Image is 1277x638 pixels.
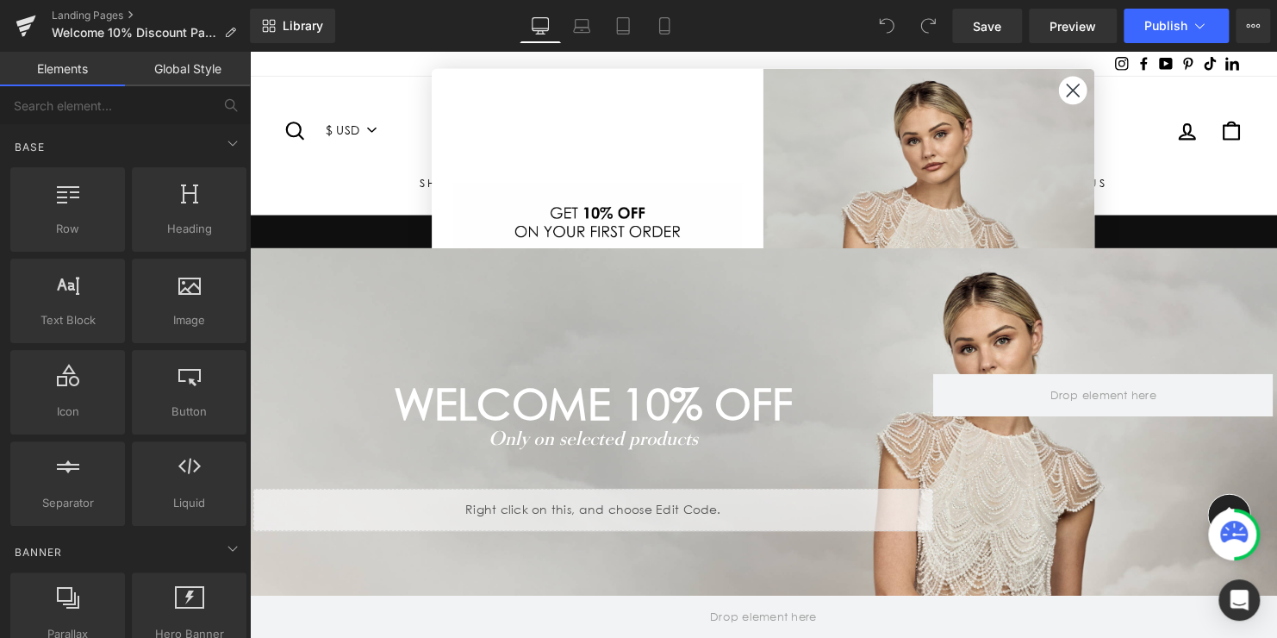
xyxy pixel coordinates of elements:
a: New Library [250,9,335,43]
span: Save [973,17,1001,35]
span: Welcome 10% Discount Page [52,26,217,40]
button: Publish [1124,9,1229,43]
button: Close dialog [820,24,850,54]
img: 1cabc141-cade-4dd8-8507-d0fd7a2a811c.jpeg [521,17,857,502]
a: Global Style [125,52,250,86]
a: Landing Pages [52,9,250,22]
a: Preview [1029,9,1117,43]
a: Shop [160,117,224,148]
span: Button [137,403,241,421]
span: Heading [137,220,241,238]
span: Library [283,18,323,34]
span: Publish [1144,19,1187,33]
a: Laptop [561,9,602,43]
img: GET 10% OFF ON YOUR FIRST ORDER [208,134,499,279]
span: Separator [16,494,120,512]
span: Icon [16,403,120,421]
span: Text Block [16,311,120,329]
a: Mobile [644,9,685,43]
i: Only on selected products [243,379,455,403]
a: Book a Virtual AppointmentBook with Stylist [39,174,1004,191]
button: Redo [911,9,945,43]
button: More [1236,9,1270,43]
span: WELCOME 10% off [146,331,551,384]
a: Desktop [520,9,561,43]
span: Base [13,139,47,155]
a: Tablet [602,9,644,43]
span: Row [16,220,120,238]
div: Open Intercom Messenger [1218,579,1260,621]
span: Image [137,311,241,329]
span: Liquid [137,494,241,512]
button: Undo [869,9,904,43]
span: Preview [1050,17,1096,35]
span: Banner [13,544,64,560]
ul: Primary [34,117,1008,148]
